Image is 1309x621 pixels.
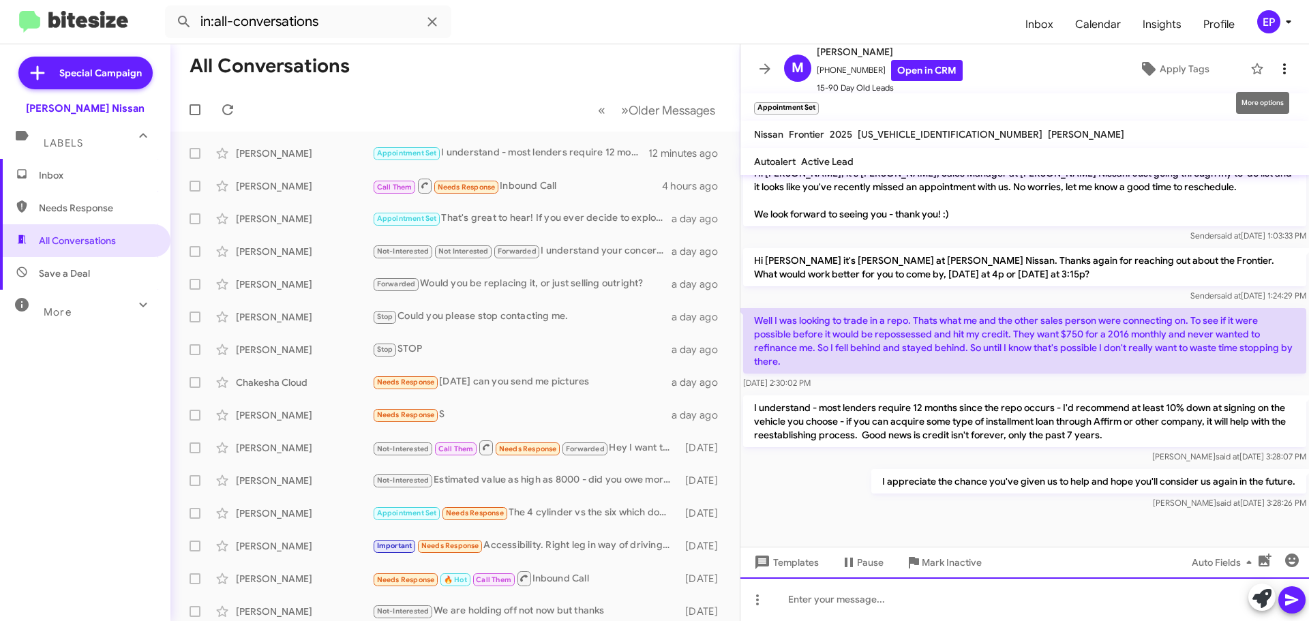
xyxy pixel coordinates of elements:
span: said at [1217,230,1241,241]
p: I appreciate the chance you've given us to help and hope you'll consider us again in the future. [871,469,1306,494]
div: That's great to hear! If you ever decide to explore your options or sell your vehicle, feel free ... [372,211,672,226]
button: Pause [830,550,894,575]
small: Appointment Set [754,102,819,115]
span: [PERSON_NAME] [817,44,963,60]
div: [PERSON_NAME] [236,539,372,553]
span: Active Lead [801,155,854,168]
a: Calendar [1064,5,1132,44]
div: [PERSON_NAME] [236,506,372,520]
span: Not-Interested [377,476,430,485]
div: a day ago [672,277,729,291]
span: Important [377,541,412,550]
div: The 4 cylinder vs the six which does impact price... [372,505,678,521]
div: Estimated value as high as 8000 - did you owe more than that? [372,472,678,488]
span: Save a Deal [39,267,90,280]
span: Appointment Set [377,509,437,517]
span: « [598,102,605,119]
span: Call Them [377,183,412,192]
span: Pause [857,550,884,575]
p: Well I was looking to trade in a repo. Thats what me and the other sales person were connecting o... [743,308,1306,374]
span: Special Campaign [59,66,142,80]
span: said at [1217,290,1241,301]
span: M [792,57,804,79]
button: Previous [590,96,614,124]
div: I understand your concerns. When you're ready, we can discuss options for buying your vehicle tha... [372,243,672,259]
div: a day ago [672,408,729,422]
a: Profile [1192,5,1246,44]
div: [PERSON_NAME] [236,147,372,160]
span: Not Interested [438,247,489,256]
span: Sender [DATE] 1:03:33 PM [1190,230,1306,241]
div: Inbound Call [372,177,662,194]
span: Appointment Set [377,214,437,223]
span: Not-Interested [377,444,430,453]
div: S [372,407,672,423]
button: Templates [740,550,830,575]
div: Hey I want to see one of those new $8,000 Nissan pickups that are supposed to come out this year ... [372,439,678,456]
span: Call Them [438,444,474,453]
span: Sender [DATE] 1:24:29 PM [1190,290,1306,301]
span: [DATE] 2:30:02 PM [743,378,811,388]
div: a day ago [672,212,729,226]
input: Search [165,5,451,38]
span: Mark Inactive [922,550,982,575]
span: Templates [751,550,819,575]
div: [PERSON_NAME] [236,605,372,618]
div: I understand - most lenders require 12 months since the repo occurs - I'd recommend at least 10% ... [372,145,648,161]
div: [PERSON_NAME] [236,277,372,291]
span: [PERSON_NAME] [DATE] 3:28:07 PM [1152,451,1306,461]
div: Chakesha Cloud [236,376,372,389]
span: 15-90 Day Old Leads [817,81,963,95]
span: 🔥 Hot [444,575,467,584]
div: [PERSON_NAME] [236,474,372,487]
div: [PERSON_NAME] [236,212,372,226]
div: a day ago [672,343,729,357]
div: [DATE] can you send me pictures [372,374,672,390]
span: Appointment Set [377,149,437,157]
div: [DATE] [678,441,729,455]
button: Auto Fields [1181,550,1268,575]
span: Needs Response [39,201,155,215]
span: Apply Tags [1160,57,1209,81]
h1: All Conversations [190,55,350,77]
div: [DATE] [678,539,729,553]
div: Accessibility. Right leg in way of driving. Drive with left leg. [372,538,678,554]
div: [PERSON_NAME] [236,179,372,193]
span: Needs Response [377,410,435,419]
span: More [44,306,72,318]
span: Stop [377,312,393,321]
span: Needs Response [499,444,557,453]
div: a day ago [672,376,729,389]
button: Next [613,96,723,124]
span: 2025 [830,128,852,140]
span: Needs Response [438,183,496,192]
a: Inbox [1014,5,1064,44]
div: [DATE] [678,474,729,487]
div: [PERSON_NAME] [236,572,372,586]
div: More options [1236,92,1289,114]
span: [US_VEHICLE_IDENTIFICATION_NUMBER] [858,128,1042,140]
div: EP [1257,10,1280,33]
p: Hi [PERSON_NAME] it's [PERSON_NAME] at [PERSON_NAME] Nissan. Thanks again for reaching out about ... [743,248,1306,286]
div: [PERSON_NAME] [236,408,372,422]
div: [PERSON_NAME] [236,310,372,324]
span: Insights [1132,5,1192,44]
div: [DATE] [678,506,729,520]
div: Could you please stop contacting me. [372,309,672,324]
span: Not-Interested [377,607,430,616]
span: Frontier [789,128,824,140]
div: STOP [372,342,672,357]
div: [DATE] [678,572,729,586]
a: Special Campaign [18,57,153,89]
span: » [621,102,629,119]
p: I understand - most lenders require 12 months since the repo occurs - I'd recommend at least 10% ... [743,395,1306,447]
div: Inbound Call [372,570,678,587]
span: All Conversations [39,234,116,247]
span: Needs Response [421,541,479,550]
span: Labels [44,137,83,149]
span: said at [1216,498,1240,508]
button: EP [1246,10,1294,33]
div: [PERSON_NAME] [236,245,372,258]
span: said at [1216,451,1239,461]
